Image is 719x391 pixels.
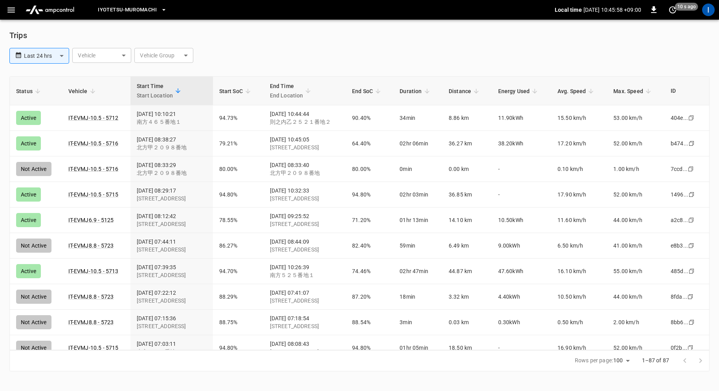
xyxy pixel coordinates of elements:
div: [STREET_ADDRESS] [137,322,200,330]
div: 南方４６５番地１ [137,348,200,356]
td: [DATE] 10:26:39 [264,259,346,284]
td: 44.87 km [442,259,492,284]
div: a2c8... [671,216,688,224]
td: 11.90kWh [492,105,551,131]
td: 59min [393,233,442,259]
td: [DATE] 07:22:12 [130,284,213,310]
td: 01hr 13min [393,207,442,233]
td: 55.00 km/h [607,259,664,284]
span: Vehicle [68,86,98,96]
td: 90.40% [346,105,393,131]
span: End TimeEnd Location [270,81,314,100]
div: 485d... [671,267,688,275]
td: [DATE] 08:33:29 [130,156,213,182]
div: 南方４６５番地１ [137,118,200,126]
td: 10.50 km/h [551,284,607,310]
div: [STREET_ADDRESS] [270,195,333,202]
div: 1496... [671,191,688,198]
td: [DATE] 08:38:27 [130,131,213,156]
td: 87.20% [346,284,393,310]
td: 34min [393,105,442,131]
td: [DATE] 08:44:09 [264,233,346,259]
div: copy [688,139,696,148]
td: 38.20kWh [492,131,551,156]
td: 88.29% [213,284,264,310]
td: 18.50 km [442,335,492,361]
div: Not Active [16,162,51,176]
h6: Trips [9,29,710,42]
td: 44.00 km/h [607,284,664,310]
a: IT-EVMJ-10.5 - 5713 [68,268,119,274]
td: 3.32 km [442,284,492,310]
td: 2.00 km/h [607,310,664,335]
a: IT-EVMJ8.8 - 5723 [68,242,114,249]
td: 16.10 km/h [551,259,607,284]
td: - [492,335,551,361]
td: 71.20% [346,207,393,233]
td: [DATE] 10:45:05 [264,131,346,156]
td: 3min [393,310,442,335]
td: 94.73% [213,105,264,131]
td: 0.03 km [442,310,492,335]
div: b474... [671,140,688,147]
span: Start TimeStart Location [137,81,183,100]
td: [DATE] 08:33:40 [264,156,346,182]
a: IT-EVMJ-10.5 - 5716 [68,166,119,172]
div: Active [16,136,41,151]
p: Local time [555,6,582,14]
div: copy [688,241,695,250]
div: [STREET_ADDRESS] [270,348,333,356]
div: Not Active [16,290,51,304]
a: IT-EVMJ-10.5 - 5712 [68,115,119,121]
td: [DATE] 10:44:44 [264,105,346,131]
td: 94.80% [213,182,264,207]
td: 01hr 05min [393,335,442,361]
div: Not Active [16,341,51,355]
div: 北方甲２０９８番地 [137,169,200,177]
td: 0min [393,156,442,182]
a: IT-EVMJ-10.5 - 5715 [68,345,119,351]
td: [DATE] 07:15:36 [130,310,213,335]
td: 88.75% [213,310,264,335]
div: 則之内乙２５２１番地２ [270,118,333,126]
td: 94.80% [346,182,393,207]
td: 47.60kWh [492,259,551,284]
div: 0f2b... [671,344,687,352]
td: 94.80% [346,335,393,361]
div: Not Active [16,315,51,329]
p: [DATE] 10:45:58 +09:00 [583,6,641,14]
p: Rows per page: [575,356,613,364]
div: [STREET_ADDRESS] [137,271,200,279]
td: 94.70% [213,259,264,284]
div: 南方５２５番地１ [270,271,333,279]
span: Iyotetsu-Muromachi [98,6,157,15]
td: 8.86 km [442,105,492,131]
td: 9.00kWh [492,233,551,259]
td: - [492,182,551,207]
td: [DATE] 07:44:11 [130,233,213,259]
a: IT-EVMJ8.8 - 5723 [68,294,114,300]
td: [DATE] 07:18:54 [264,310,346,335]
div: 8bb6... [671,318,688,326]
td: 74.46% [346,259,393,284]
td: [DATE] 09:25:52 [264,207,346,233]
img: ampcontrol.io logo [22,2,77,17]
div: [STREET_ADDRESS] [270,322,333,330]
td: 78.55% [213,207,264,233]
button: set refresh interval [666,4,679,16]
td: 0.30kWh [492,310,551,335]
div: 8fda... [671,293,687,301]
td: 18min [393,284,442,310]
td: [DATE] 08:08:43 [264,335,346,361]
div: copy [688,190,696,199]
span: Distance [449,86,481,96]
div: profile-icon [702,4,715,16]
td: 52.00 km/h [607,182,664,207]
div: copy [687,343,695,352]
td: [DATE] 07:39:35 [130,259,213,284]
td: 53.00 km/h [607,105,664,131]
td: [DATE] 10:10:21 [130,105,213,131]
div: [STREET_ADDRESS] [270,220,333,228]
div: [STREET_ADDRESS] [270,297,333,305]
p: Start Location [137,91,173,100]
